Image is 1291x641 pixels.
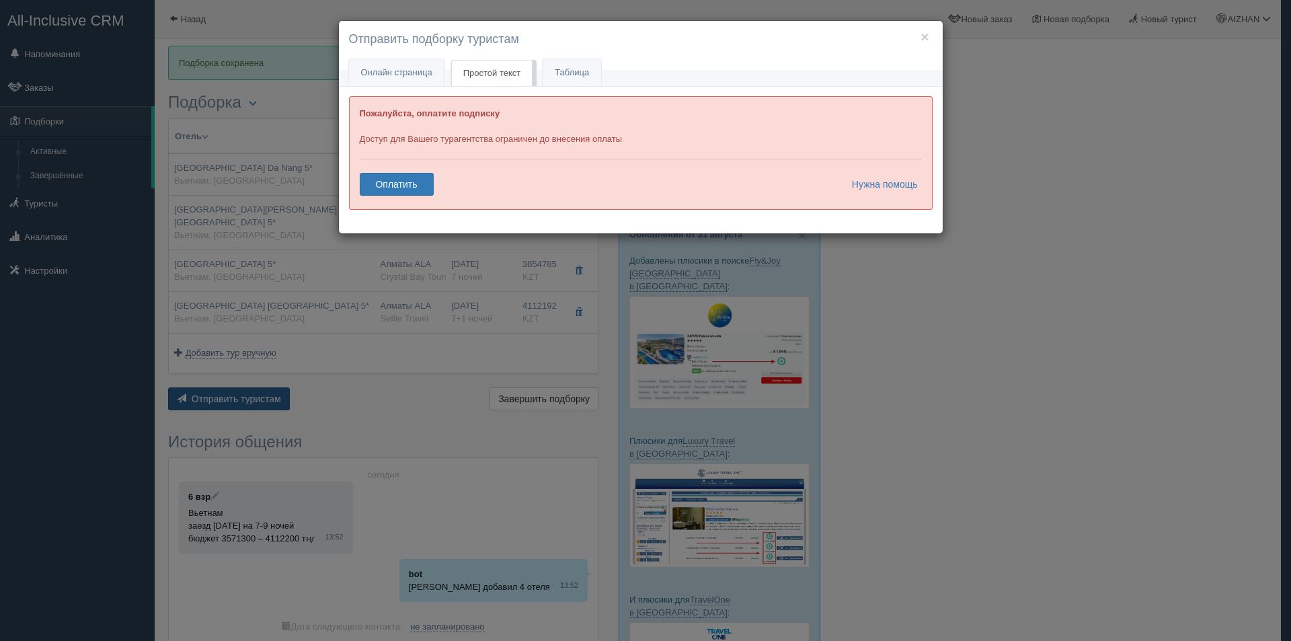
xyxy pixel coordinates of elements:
span: Онлайн страница [361,67,432,77]
button: × [921,30,929,44]
a: Оплатить [360,173,434,196]
span: Простой текст [463,68,521,78]
a: Нужна помощь [843,173,918,196]
div: Доступ для Вашего турагентства ограничен до внесения оплаты [349,96,933,210]
h4: Отправить подборку туристам [349,31,933,48]
a: Таблица [543,59,601,87]
b: Пожалуйста, оплатите подписку [360,108,500,118]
